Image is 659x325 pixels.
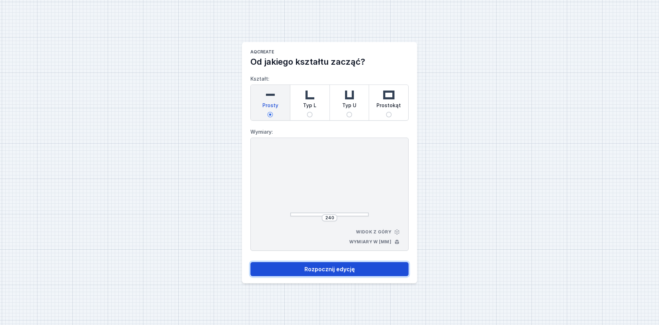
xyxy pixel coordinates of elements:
[250,262,409,276] button: Rozpocznij edycję
[250,49,409,56] h1: AQcreate
[303,88,317,102] img: l-shaped.svg
[250,73,409,121] label: Kształt:
[267,112,273,117] input: Prosty
[382,88,396,102] img: rectangle.svg
[303,102,316,112] span: Typ L
[386,112,392,117] input: Prostokąt
[376,102,401,112] span: Prostokąt
[307,112,313,117] input: Typ L
[250,126,409,138] label: Wymiary:
[262,102,278,112] span: Prosty
[263,88,277,102] img: straight.svg
[324,215,335,221] input: Wymiar [mm]
[342,102,356,112] span: Typ U
[342,88,356,102] img: u-shaped.svg
[346,112,352,117] input: Typ U
[250,56,409,68] h2: Od jakiego kształtu zacząć?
